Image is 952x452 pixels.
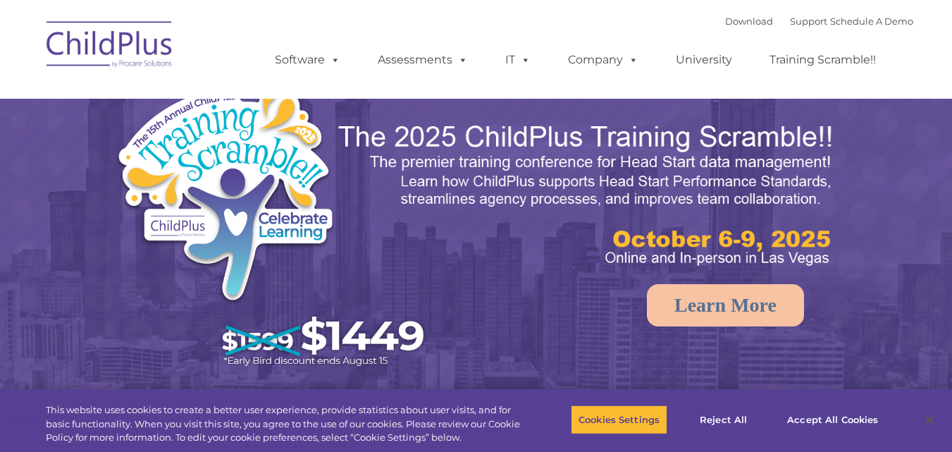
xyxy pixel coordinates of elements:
[571,405,667,434] button: Cookies Settings
[725,16,773,27] a: Download
[261,46,354,74] a: Software
[790,16,827,27] a: Support
[779,405,886,434] button: Accept All Cookies
[491,46,545,74] a: IT
[755,46,890,74] a: Training Scramble!!
[554,46,653,74] a: Company
[364,46,482,74] a: Assessments
[914,404,945,435] button: Close
[662,46,746,74] a: University
[679,405,767,434] button: Reject All
[46,403,524,445] div: This website uses cookies to create a better user experience, provide statistics about user visit...
[830,16,913,27] a: Schedule A Demo
[39,11,180,82] img: ChildPlus by Procare Solutions
[647,284,804,326] a: Learn More
[725,16,913,27] font: |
